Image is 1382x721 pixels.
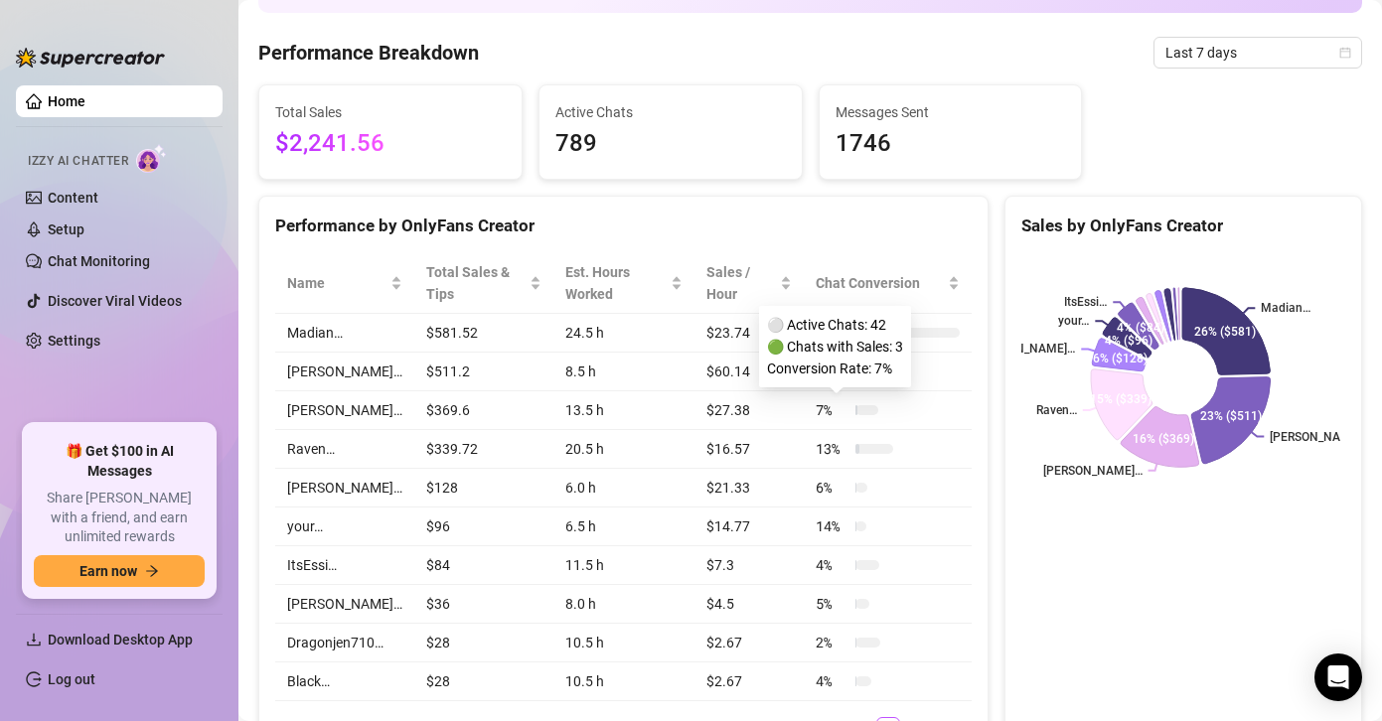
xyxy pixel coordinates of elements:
[553,546,695,585] td: 11.5 h
[414,253,553,314] th: Total Sales & Tips
[1065,295,1108,309] text: ItsEssi…
[275,125,506,163] span: $2,241.56
[414,585,553,624] td: $36
[553,469,695,507] td: 6.0 h
[258,39,479,67] h4: Performance Breakdown
[977,343,1076,357] text: [PERSON_NAME]…
[275,353,414,391] td: [PERSON_NAME]…
[48,93,85,109] a: Home
[414,391,553,430] td: $369.6
[1036,403,1077,417] text: Raven…
[553,624,695,662] td: 10.5 h
[275,624,414,662] td: Dragonjen710…
[804,253,972,314] th: Chat Conversion
[836,125,1066,163] span: 1746
[694,430,804,469] td: $16.57
[553,314,695,353] td: 24.5 h
[79,563,137,579] span: Earn now
[553,585,695,624] td: 8.0 h
[414,469,553,507] td: $128
[555,101,786,123] span: Active Chats
[275,253,414,314] th: Name
[816,632,847,653] span: 2 %
[28,152,128,171] span: Izzy AI Chatter
[287,272,386,294] span: Name
[34,442,205,481] span: 🎁 Get $100 in AI Messages
[816,515,847,537] span: 14 %
[48,333,100,349] a: Settings
[694,585,804,624] td: $4.5
[816,670,847,692] span: 4 %
[16,48,165,68] img: logo-BBDzfeDw.svg
[34,489,205,547] span: Share [PERSON_NAME] with a friend, and earn unlimited rewards
[816,593,847,615] span: 5 %
[275,430,414,469] td: Raven…
[553,391,695,430] td: 13.5 h
[836,101,1066,123] span: Messages Sent
[48,221,84,237] a: Setup
[694,546,804,585] td: $7.3
[275,101,506,123] span: Total Sales
[414,353,553,391] td: $511.2
[275,469,414,507] td: [PERSON_NAME]…
[34,555,205,587] button: Earn nowarrow-right
[553,353,695,391] td: 8.5 h
[1021,213,1345,239] div: Sales by OnlyFans Creator
[694,624,804,662] td: $2.67
[816,554,847,576] span: 4 %
[555,125,786,163] span: 789
[48,671,95,687] a: Log out
[1043,464,1143,478] text: [PERSON_NAME]…
[414,430,553,469] td: $339.72
[275,314,414,353] td: Madian…
[553,507,695,546] td: 6.5 h
[275,546,414,585] td: ItsEssi…
[816,438,847,460] span: 13 %
[48,190,98,206] a: Content
[565,261,668,305] div: Est. Hours Worked
[414,662,553,701] td: $28
[48,253,150,269] a: Chat Monitoring
[414,314,553,353] td: $581.52
[275,662,414,701] td: Black…
[694,253,804,314] th: Sales / Hour
[816,477,847,499] span: 6 %
[694,469,804,507] td: $21.33
[145,564,159,578] span: arrow-right
[48,632,193,648] span: Download Desktop App
[26,632,42,648] span: download
[816,272,944,294] span: Chat Conversion
[694,662,804,701] td: $2.67
[414,546,553,585] td: $84
[136,144,167,173] img: AI Chatter
[759,306,911,387] div: ⚪ Active Chats: 42 🟢 Chats with Sales: 3 Conversion Rate: 7%
[694,353,804,391] td: $60.14
[275,213,972,239] div: Performance by OnlyFans Creator
[1314,653,1362,701] div: Open Intercom Messenger
[414,507,553,546] td: $96
[414,624,553,662] td: $28
[1339,47,1351,59] span: calendar
[816,399,847,421] span: 7 %
[275,391,414,430] td: [PERSON_NAME]…
[275,585,414,624] td: [PERSON_NAME]…
[1271,430,1370,444] text: [PERSON_NAME]…
[553,430,695,469] td: 20.5 h
[426,261,526,305] span: Total Sales & Tips
[706,261,776,305] span: Sales / Hour
[1165,38,1350,68] span: Last 7 days
[694,391,804,430] td: $27.38
[275,507,414,546] td: your…
[1059,314,1090,328] text: your…
[1262,302,1311,316] text: Madian…
[694,314,804,353] td: $23.74
[553,662,695,701] td: 10.5 h
[48,293,182,309] a: Discover Viral Videos
[694,507,804,546] td: $14.77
